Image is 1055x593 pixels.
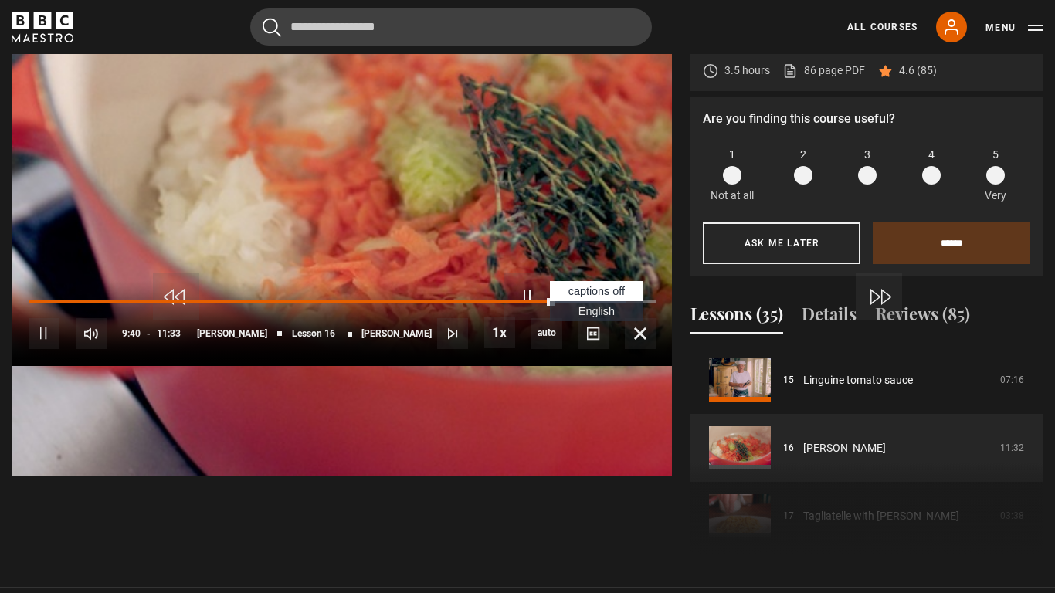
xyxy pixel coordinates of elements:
[782,63,865,79] a: 86 page PDF
[568,285,625,297] span: captions off
[729,147,735,163] span: 1
[122,320,141,347] span: 9:40
[484,317,515,348] button: Playback Rate
[250,8,652,46] input: Search
[147,328,151,339] span: -
[980,188,1010,204] p: Very
[711,188,754,204] p: Not at all
[802,301,857,334] button: Details
[76,318,107,349] button: Mute
[625,318,656,349] button: Fullscreen
[12,12,73,42] svg: BBC Maestro
[531,318,562,349] div: Current quality: 1080p
[847,20,918,34] a: All Courses
[263,18,281,37] button: Submit the search query
[29,318,59,349] button: Pause
[724,63,770,79] p: 3.5 hours
[703,222,860,264] button: Ask me later
[690,301,783,334] button: Lessons (35)
[985,20,1043,36] button: Toggle navigation
[578,318,609,349] button: Captions
[875,301,970,334] button: Reviews (85)
[361,329,432,338] span: [PERSON_NAME]
[864,147,870,163] span: 3
[803,372,913,388] a: Linguine tomato sauce
[899,63,937,79] p: 4.6 (85)
[437,318,468,349] button: Next Lesson
[531,318,562,349] span: auto
[992,147,999,163] span: 5
[292,329,335,338] span: Lesson 16
[703,110,1030,128] p: Are you finding this course useful?
[578,305,615,317] span: English
[157,320,181,347] span: 11:33
[29,300,656,303] div: Progress Bar
[928,147,935,163] span: 4
[803,440,886,456] a: [PERSON_NAME]
[800,147,806,163] span: 2
[197,329,267,338] span: [PERSON_NAME]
